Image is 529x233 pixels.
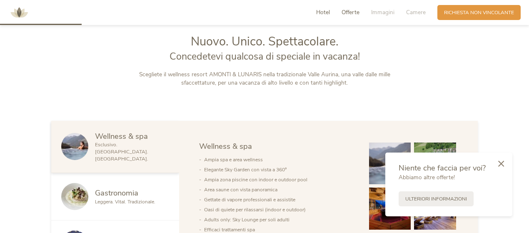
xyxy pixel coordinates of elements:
[95,131,148,141] span: Wellness & spa
[405,195,467,203] span: Ulteriori informazioni
[444,9,514,16] span: Richiesta non vincolante
[399,163,486,173] span: Niente che faccia per voi?
[316,8,330,16] span: Hotel
[204,205,356,215] li: Oasi di quiete per rilassarsi (indoor e outdoor)
[204,195,356,205] li: Gettate di vapore professionali e assistite
[399,173,455,181] span: Abbiamo altre offerte!
[204,175,356,185] li: Ampia zona piscine con indoor e outdoor pool
[371,8,394,16] span: Immagini
[95,141,148,162] span: Esclusivo. [GEOGRAPHIC_DATA]. [GEOGRAPHIC_DATA].
[399,191,474,206] a: Ulteriori informazioni
[204,215,356,225] li: Adults only: Sky Lounge per soli adulti
[95,188,138,198] span: Gastronomia
[204,165,356,175] li: Elegante Sky Garden con vista a 360°
[95,198,155,205] span: Leggera. Vital. Tradizionale.
[204,185,356,195] li: Area saune con vista panoramica
[170,50,360,63] span: Concedetevi qualcosa di speciale in vacanza!
[199,141,252,151] span: Wellness & spa
[342,8,359,16] span: Offerte
[204,155,356,165] li: Ampia spa e area wellness
[7,10,32,15] a: AMONTI & LUNARIS Wellnessresort
[125,70,404,88] p: Scegliete il wellness resort AMONTI & LUNARIS nella tradizionale Valle Aurina, una valle dalle mi...
[191,33,339,50] span: Nuovo. Unico. Spettacolare.
[406,8,426,16] span: Camere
